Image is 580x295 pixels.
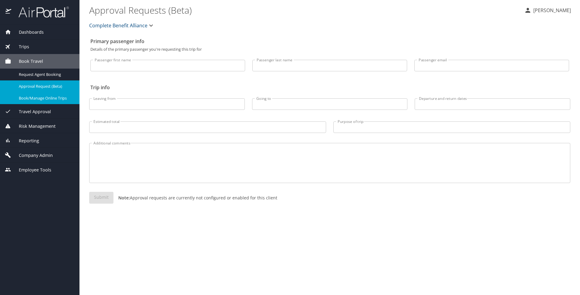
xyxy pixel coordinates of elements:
[11,123,56,130] span: Risk Management
[12,6,69,18] img: airportal-logo.png
[522,5,573,16] button: [PERSON_NAME]
[5,6,12,18] img: icon-airportal.png
[87,19,157,32] button: Complete Benefit Alliance
[90,47,569,51] p: Details of the primary passenger you're requesting this trip for
[19,83,72,89] span: Approval Request (Beta)
[11,108,51,115] span: Travel Approval
[11,137,39,144] span: Reporting
[89,21,147,30] span: Complete Benefit Alliance
[19,95,72,101] span: Book/Manage Online Trips
[11,152,53,159] span: Company Admin
[90,36,569,46] h2: Primary passenger info
[90,83,569,92] h2: Trip info
[118,195,130,201] strong: Note:
[11,167,51,173] span: Employee Tools
[11,58,43,65] span: Book Travel
[11,43,29,50] span: Trips
[531,7,571,14] p: [PERSON_NAME]
[19,72,72,77] span: Request Agent Booking
[89,1,519,19] h1: Approval Requests (Beta)
[11,29,44,36] span: Dashboards
[113,195,277,201] p: Approval requests are currently not configured or enabled for this client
